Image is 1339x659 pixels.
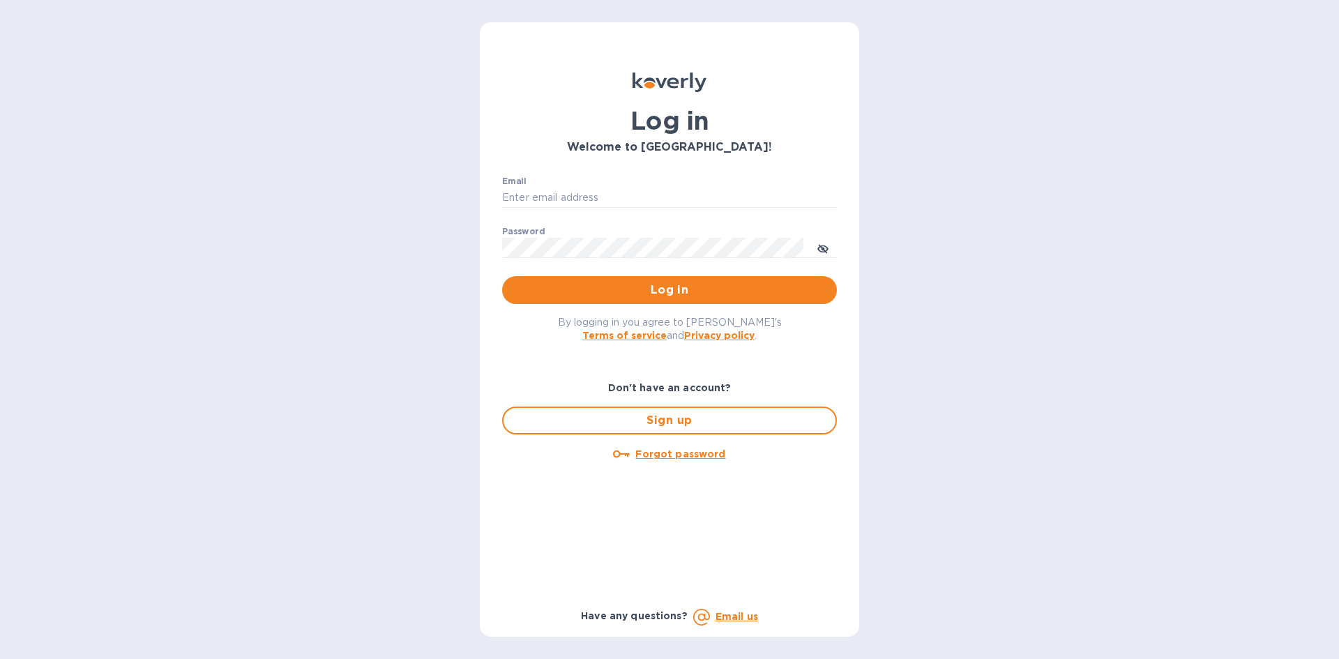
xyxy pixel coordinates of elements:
[633,73,706,92] img: Koverly
[502,407,837,434] button: Sign up
[608,382,732,393] b: Don't have an account?
[684,330,755,341] a: Privacy policy
[502,188,837,209] input: Enter email address
[716,611,758,622] a: Email us
[502,106,837,135] h1: Log in
[502,141,837,154] h3: Welcome to [GEOGRAPHIC_DATA]!
[635,448,725,460] u: Forgot password
[513,282,826,298] span: Log in
[582,330,667,341] a: Terms of service
[558,317,782,341] span: By logging in you agree to [PERSON_NAME]'s and .
[581,610,688,621] b: Have any questions?
[809,234,837,262] button: toggle password visibility
[515,412,824,429] span: Sign up
[502,276,837,304] button: Log in
[502,227,545,236] label: Password
[502,177,527,185] label: Email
